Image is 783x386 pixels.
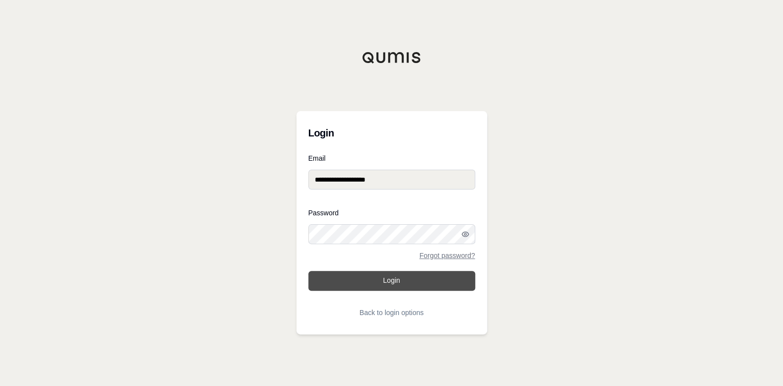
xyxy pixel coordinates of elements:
[419,252,475,259] a: Forgot password?
[362,52,422,64] img: Qumis
[308,303,475,322] button: Back to login options
[308,155,475,162] label: Email
[308,209,475,216] label: Password
[308,123,475,143] h3: Login
[308,271,475,291] button: Login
